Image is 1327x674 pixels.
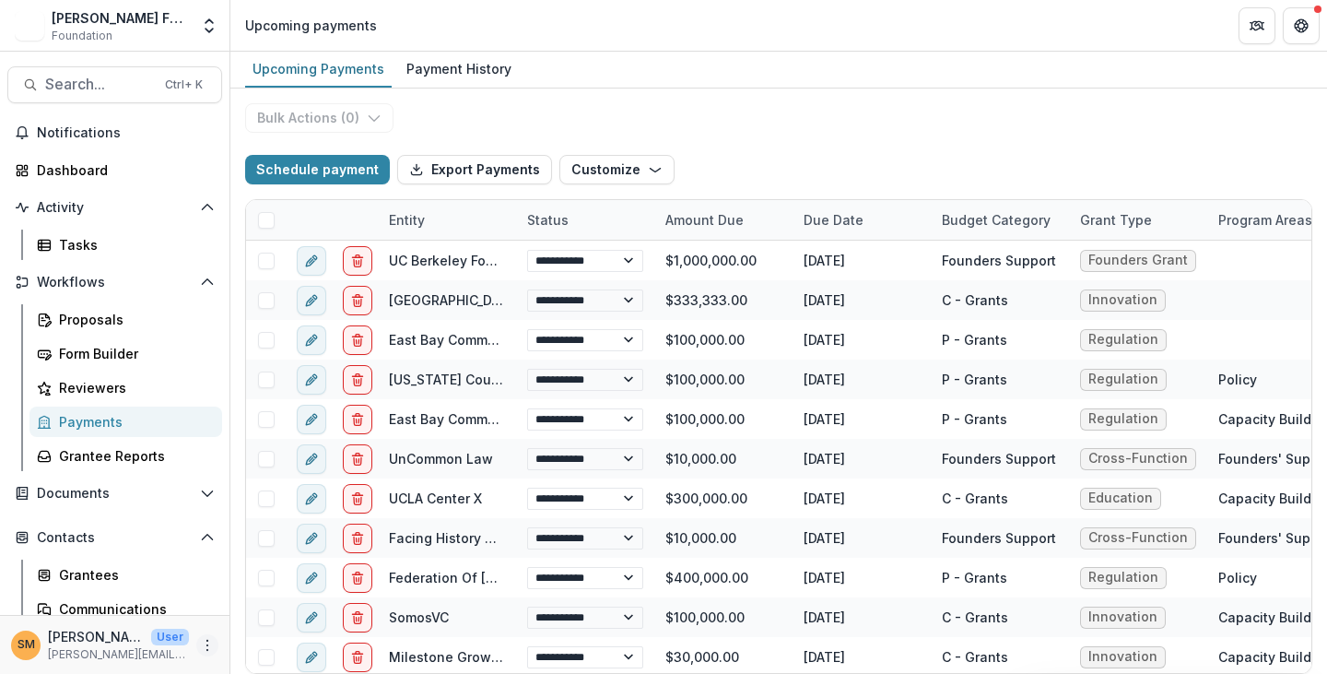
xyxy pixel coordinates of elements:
span: Contacts [37,530,193,546]
div: $333,333.00 [654,280,793,320]
a: East Bay Community Foundation [389,332,596,348]
a: Milestone Growth Capital Institute [389,649,611,665]
span: Regulation [1088,372,1158,387]
span: Workflows [37,275,193,290]
button: Open Documents [7,479,222,508]
p: [PERSON_NAME][EMAIL_ADDRESS][PERSON_NAME][DOMAIN_NAME] [48,646,189,663]
div: Amount Due [654,210,755,230]
a: Tasks [29,230,222,260]
div: Subina Mahal [18,639,35,651]
a: Dashboard [7,155,222,185]
div: [DATE] [793,518,931,558]
button: Get Help [1283,7,1320,44]
span: Regulation [1088,411,1158,427]
div: [DATE] [793,320,931,360]
button: Open Contacts [7,523,222,552]
button: Search... [7,66,222,103]
div: $100,000.00 [654,597,793,637]
div: Grant Type [1069,210,1163,230]
button: delete [343,286,372,315]
div: $400,000.00 [654,558,793,597]
button: edit [297,365,326,395]
span: Cross-Functional [1088,451,1188,467]
nav: breadcrumb [238,12,384,39]
span: Innovation [1088,649,1157,665]
div: Entity [378,210,436,230]
div: Founders Support [942,251,1056,270]
div: Entity [378,200,516,240]
button: delete [343,563,372,593]
div: C - Grants [942,290,1008,310]
div: P - Grants [942,409,1007,429]
a: Payment History [399,52,519,88]
div: Amount Due [654,200,793,240]
div: $300,000.00 [654,479,793,518]
button: delete [343,444,372,474]
div: Communications [59,599,207,619]
div: Payment History [399,55,519,82]
div: $10,000.00 [654,439,793,479]
span: Founders Grant [1088,253,1188,268]
img: Kapor Foundation [15,11,44,41]
div: Tasks [59,235,207,254]
div: [DATE] [793,558,931,597]
div: Form Builder [59,344,207,363]
button: edit [297,603,326,633]
a: Facing History & Ourselves Inc [389,530,586,546]
div: Reviewers [59,378,207,397]
button: delete [343,484,372,514]
div: [DATE] [793,241,931,280]
a: East Bay Community Foundation [389,411,596,427]
button: Open Activity [7,193,222,222]
div: [DATE] [793,597,931,637]
div: [DATE] [793,360,931,399]
a: Upcoming Payments [245,52,392,88]
div: Policy [1218,370,1257,389]
p: [PERSON_NAME] [48,627,144,646]
button: delete [343,246,372,276]
button: edit [297,484,326,514]
div: [DATE] [793,479,931,518]
button: edit [297,563,326,593]
div: Founders Support [942,449,1056,468]
div: $100,000.00 [654,320,793,360]
button: edit [297,405,326,434]
a: SomosVC [389,609,449,625]
div: $100,000.00 [654,399,793,439]
button: Export Payments [397,155,552,184]
div: Budget Category [931,200,1069,240]
a: UnCommon Law [389,451,493,467]
a: Federation Of [DEMOGRAPHIC_DATA] Scientists [389,570,690,585]
button: Open Workflows [7,267,222,297]
button: edit [297,286,326,315]
a: Communications [29,594,222,624]
a: Proposals [29,304,222,335]
div: Policy [1218,568,1257,587]
div: $100,000.00 [654,360,793,399]
a: Reviewers [29,372,222,403]
div: Due Date [793,200,931,240]
div: [DATE] [793,439,931,479]
button: More [196,634,218,656]
div: Due Date [793,210,875,230]
a: Form Builder [29,338,222,369]
div: P - Grants [942,330,1007,349]
div: Grant Type [1069,200,1207,240]
div: C - Grants [942,608,1008,627]
div: Ctrl + K [161,75,206,95]
div: $1,000,000.00 [654,241,793,280]
div: Upcoming Payments [245,55,392,82]
span: Documents [37,486,193,502]
div: Status [516,210,580,230]
button: delete [343,325,372,355]
div: $10,000.00 [654,518,793,558]
a: [GEOGRAPHIC_DATA] [389,292,520,308]
button: Schedule payment [245,155,390,184]
button: edit [297,643,326,672]
div: Budget Category [931,210,1062,230]
button: delete [343,643,372,672]
div: Status [516,200,654,240]
button: delete [343,524,372,553]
